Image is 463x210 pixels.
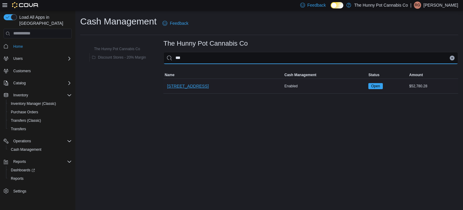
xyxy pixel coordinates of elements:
[11,158,28,165] button: Reports
[1,137,74,145] button: Operations
[1,79,74,87] button: Catalog
[424,2,458,9] p: [PERSON_NAME]
[13,44,23,49] span: Home
[11,79,72,87] span: Catalog
[410,2,411,9] p: |
[13,56,23,61] span: Users
[13,93,28,98] span: Inventory
[80,15,156,27] h1: Cash Management
[11,118,41,123] span: Transfers (Classic)
[11,188,29,195] a: Settings
[98,55,146,60] span: Discount Stores - 20% Margin
[414,2,421,9] div: Ryckolos Griffiths
[1,91,74,99] button: Inventory
[11,92,30,99] button: Inventory
[8,100,58,107] a: Inventory Manager (Classic)
[6,125,74,133] button: Transfers
[8,108,72,116] span: Purchase Orders
[8,117,43,124] a: Transfers (Classic)
[8,117,72,124] span: Transfers (Classic)
[11,127,26,131] span: Transfers
[8,100,72,107] span: Inventory Manager (Classic)
[11,110,38,115] span: Purchase Orders
[11,137,33,145] button: Operations
[8,166,37,174] a: Dashboards
[94,47,140,51] span: The Hunny Pot Cannabis Co
[165,80,211,92] button: [STREET_ADDRESS]
[8,125,72,133] span: Transfers
[11,187,72,195] span: Settings
[11,92,72,99] span: Inventory
[90,54,148,61] button: Discount Stores - 20% Margin
[354,2,408,9] p: The Hunny Pot Cannabis Co
[11,43,25,50] a: Home
[11,176,24,181] span: Reports
[409,73,423,77] span: Amount
[1,186,74,195] button: Settings
[170,20,188,26] span: Feedback
[17,14,72,26] span: Load All Apps in [GEOGRAPHIC_DATA]
[160,17,191,29] a: Feedback
[6,108,74,116] button: Purchase Orders
[11,137,72,145] span: Operations
[13,139,31,144] span: Operations
[8,166,72,174] span: Dashboards
[8,175,72,182] span: Reports
[6,166,74,174] a: Dashboards
[408,71,458,79] button: Amount
[12,2,39,8] img: Cova
[284,73,316,77] span: Cash Management
[11,55,25,62] button: Users
[86,45,143,53] button: The Hunny Pot Cannabis Co
[11,79,28,87] button: Catalog
[371,83,380,89] span: Open
[331,2,343,8] input: Dark Mode
[11,67,72,75] span: Customers
[13,81,26,86] span: Catalog
[408,82,458,90] div: $52,780.28
[167,83,209,89] span: [STREET_ADDRESS]
[368,83,383,89] span: Open
[163,40,248,47] h3: The Hunny Pot Cannabis Co
[13,159,26,164] span: Reports
[450,56,455,60] button: Clear input
[11,168,35,173] span: Dashboards
[11,101,56,106] span: Inventory Manager (Classic)
[367,71,408,79] button: Status
[163,71,283,79] button: Name
[11,158,72,165] span: Reports
[8,108,41,116] a: Purchase Orders
[283,71,367,79] button: Cash Management
[6,116,74,125] button: Transfers (Classic)
[163,52,458,64] input: This is a search bar. As you type, the results lower in the page will automatically filter.
[1,42,74,51] button: Home
[8,146,44,153] a: Cash Management
[1,54,74,63] button: Users
[6,145,74,154] button: Cash Management
[13,69,31,73] span: Customers
[8,146,72,153] span: Cash Management
[11,43,72,50] span: Home
[8,125,28,133] a: Transfers
[11,67,33,75] a: Customers
[11,147,41,152] span: Cash Management
[11,55,72,62] span: Users
[415,2,420,9] span: RG
[6,99,74,108] button: Inventory Manager (Classic)
[13,189,26,194] span: Settings
[1,66,74,75] button: Customers
[8,175,26,182] a: Reports
[307,2,326,8] span: Feedback
[1,157,74,166] button: Reports
[368,73,380,77] span: Status
[6,174,74,183] button: Reports
[165,73,175,77] span: Name
[283,82,367,90] div: Enabled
